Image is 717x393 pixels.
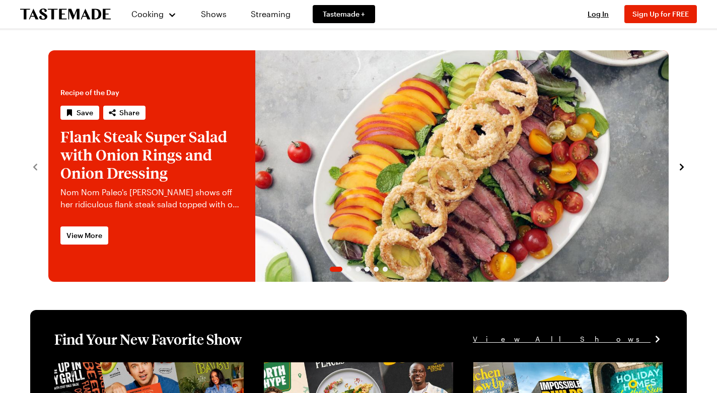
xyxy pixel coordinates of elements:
[346,267,351,272] span: Go to slide 2
[131,9,164,19] span: Cooking
[365,267,370,272] span: Go to slide 4
[60,226,108,245] a: View More
[54,330,242,348] h1: Find Your New Favorite Show
[54,363,192,373] a: View full content for [object Object]
[374,267,379,272] span: Go to slide 5
[473,363,611,373] a: View full content for [object Object]
[66,230,102,241] span: View More
[264,363,401,373] a: View full content for [object Object]
[632,10,689,18] span: Sign Up for FREE
[578,9,618,19] button: Log In
[588,10,609,18] span: Log In
[119,108,139,118] span: Share
[473,334,651,345] span: View All Shows
[624,5,697,23] button: Sign Up for FREE
[330,267,342,272] span: Go to slide 1
[60,106,99,120] button: Save recipe
[103,106,146,120] button: Share
[77,108,93,118] span: Save
[30,160,40,172] button: navigate to previous item
[131,2,177,26] button: Cooking
[48,50,669,282] div: 1 / 6
[20,9,111,20] a: To Tastemade Home Page
[473,334,663,345] a: View All Shows
[323,9,365,19] span: Tastemade +
[383,267,388,272] span: Go to slide 6
[355,267,361,272] span: Go to slide 3
[677,160,687,172] button: navigate to next item
[313,5,375,23] a: Tastemade +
